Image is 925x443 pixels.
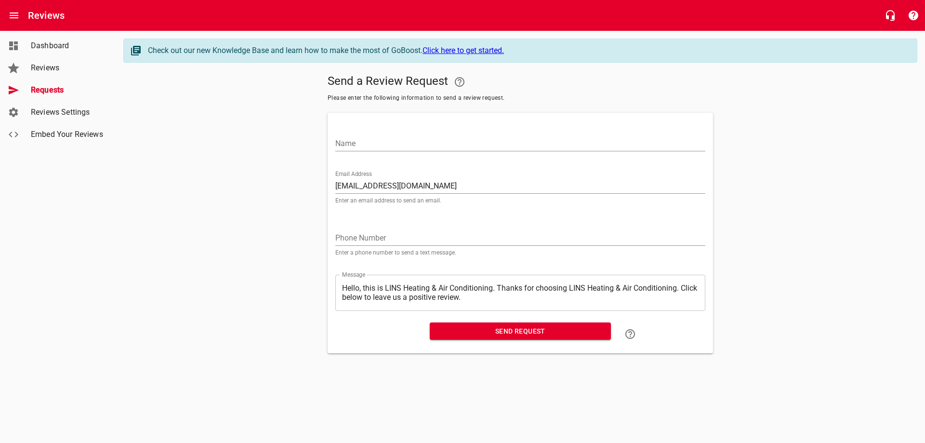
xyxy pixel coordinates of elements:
[31,40,104,52] span: Dashboard
[619,322,642,346] a: Learn how to "Send a Review Request"
[335,198,705,203] p: Enter an email address to send an email.
[448,70,471,94] a: Your Google or Facebook account must be connected to "Send a Review Request"
[902,4,925,27] button: Support Portal
[335,250,705,255] p: Enter a phone number to send a text message.
[148,45,907,56] div: Check out our new Knowledge Base and learn how to make the most of GoBoost.
[31,84,104,96] span: Requests
[28,8,65,23] h6: Reviews
[2,4,26,27] button: Open drawer
[335,171,372,177] label: Email Address
[437,325,603,337] span: Send Request
[879,4,902,27] button: Live Chat
[328,94,713,103] span: Please enter the following information to send a review request.
[342,283,699,302] textarea: Hello, this is LINS Heating & Air Conditioning. Thanks for choosing LINS Heating & Air Conditioni...
[423,46,504,55] a: Click here to get started.
[328,70,713,94] h5: Send a Review Request
[31,129,104,140] span: Embed Your Reviews
[430,322,611,340] button: Send Request
[31,107,104,118] span: Reviews Settings
[31,62,104,74] span: Reviews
